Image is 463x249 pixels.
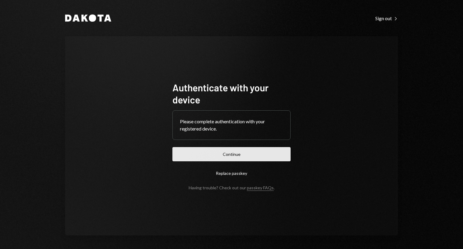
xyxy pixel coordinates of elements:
div: Please complete authentication with your registered device. [180,118,283,132]
button: Replace passkey [172,166,291,180]
div: Having trouble? Check out our . [189,185,275,190]
a: passkey FAQs [247,185,274,191]
h1: Authenticate with your device [172,81,291,106]
button: Continue [172,147,291,161]
a: Sign out [375,15,398,21]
